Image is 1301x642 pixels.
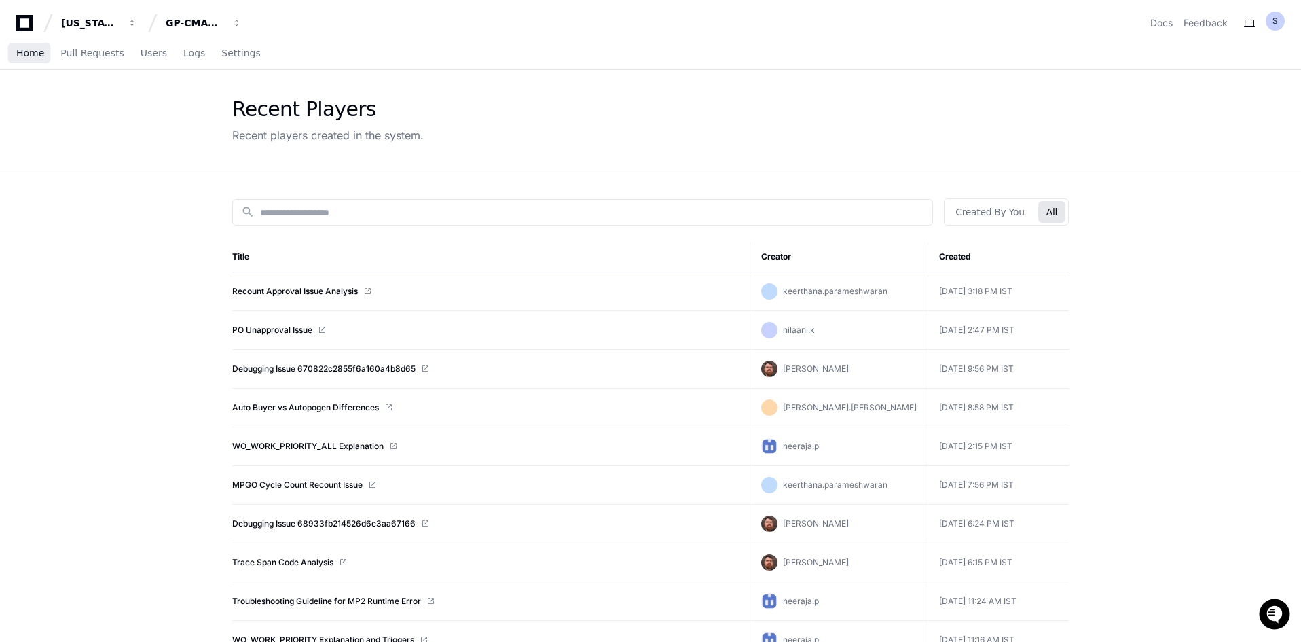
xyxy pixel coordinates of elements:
span: [PERSON_NAME] [783,363,849,374]
a: Debugging Issue 68933fb214526d6e3aa67166 [232,518,416,529]
td: [DATE] 7:56 PM IST [928,466,1069,505]
img: avatar [761,554,777,571]
a: Debugging Issue 670822c2855f6a160a4b8d65 [232,363,416,374]
h1: S [1272,16,1278,26]
span: Home [16,49,44,57]
span: Pull Requests [60,49,124,57]
button: S [1266,12,1285,31]
th: Created [928,242,1069,272]
span: nilaani.k [783,325,815,335]
div: We're offline, we'll be back soon [46,115,177,126]
a: Home [16,38,44,69]
img: 174426149 [761,438,777,454]
td: [DATE] 8:58 PM IST [928,389,1069,427]
span: Logs [183,49,205,57]
th: Title [232,242,750,272]
button: Feedback [1184,16,1228,30]
button: Start new chat [231,105,247,122]
span: Pylon [135,143,164,153]
div: Welcome [14,54,247,76]
iframe: Open customer support [1258,597,1294,634]
a: MPGO Cycle Count Recount Issue [232,480,363,491]
button: All [1038,201,1065,223]
span: keerthana.parameshwaran [783,286,887,296]
div: Recent players created in the system. [232,127,424,143]
a: Auto Buyer vs Autopogen Differences [232,402,379,413]
a: Recount Approval Issue Analysis [232,286,358,297]
td: [DATE] 2:47 PM IST [928,311,1069,350]
img: PlayerZero [14,14,41,41]
div: Start new chat [46,101,223,115]
td: [DATE] 3:18 PM IST [928,272,1069,311]
img: 174426149 [761,593,777,609]
a: PO Unapproval Issue [232,325,312,336]
button: Created By You [947,201,1032,223]
span: keerthana.parameshwaran [783,480,887,490]
span: [PERSON_NAME] [783,557,849,567]
td: [DATE] 6:24 PM IST [928,505,1069,543]
a: Pull Requests [60,38,124,69]
span: Settings [221,49,260,57]
span: neeraja.p [783,596,819,606]
a: Troubleshooting Guideline for MP2 Runtime Error [232,596,421,607]
td: [DATE] 11:24 AM IST [928,582,1069,621]
a: Trace Span Code Analysis [232,557,333,568]
img: avatar [761,361,777,377]
th: Creator [750,242,928,272]
button: [US_STATE] Pacific [56,11,143,35]
a: Logs [183,38,205,69]
div: [US_STATE] Pacific [61,16,120,30]
a: Settings [221,38,260,69]
span: [PERSON_NAME].[PERSON_NAME] [783,402,917,412]
td: [DATE] 2:15 PM IST [928,427,1069,466]
div: GP-CMAG-MP2 [166,16,224,30]
span: Users [141,49,167,57]
span: neeraja.p [783,441,819,451]
a: Docs [1150,16,1173,30]
a: Users [141,38,167,69]
a: WO_WORK_PRIORITY_ALL Explanation [232,441,384,452]
a: Powered byPylon [96,142,164,153]
span: [PERSON_NAME] [783,518,849,529]
mat-icon: search [241,205,255,219]
button: GP-CMAG-MP2 [160,11,247,35]
img: avatar [761,516,777,532]
div: Recent Players [232,97,424,122]
td: [DATE] 9:56 PM IST [928,350,1069,389]
img: 1736555170064-99ba0984-63c1-480f-8ee9-699278ef63ed [14,101,38,126]
td: [DATE] 6:15 PM IST [928,543,1069,582]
